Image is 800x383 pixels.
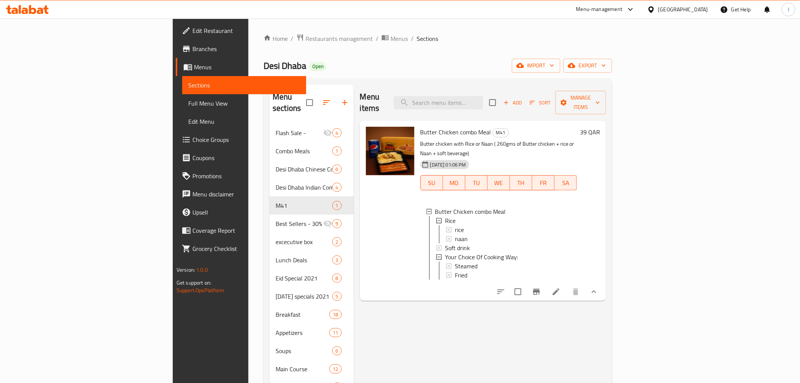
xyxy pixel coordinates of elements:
[420,126,491,138] span: Butter Chicken combo Meal
[176,131,306,149] a: Choice Groups
[589,287,598,296] svg: Show Choices
[333,257,341,264] span: 3
[332,292,342,301] div: items
[332,237,342,246] div: items
[585,283,603,301] button: show more
[333,275,341,282] span: 8
[264,34,612,44] nav: breadcrumb
[569,61,606,70] span: export
[563,59,612,73] button: export
[182,94,306,112] a: Full Menu View
[465,175,488,190] button: TU
[276,310,329,319] span: Breakfast
[176,22,306,40] a: Edit Restaurant
[309,63,327,70] span: Open
[176,167,306,185] a: Promotions
[276,274,332,283] div: Eid Special 2021
[491,177,507,188] span: WE
[276,201,332,210] div: M41
[510,175,532,190] button: TH
[176,58,306,76] a: Menus
[455,225,464,234] span: rice
[501,97,525,109] span: Add item
[176,221,306,240] a: Coverage Report
[420,139,577,158] p: Butter chicken with Rice or Naan ( 260gms of Butter chicken + rice or Naan + soft beverage)
[270,233,353,251] div: excecutive box2
[411,34,414,43] li: /
[276,292,332,301] span: [DATE] specials 2021
[196,265,208,275] span: 1.0.0
[468,177,485,188] span: TU
[330,329,341,336] span: 11
[527,283,546,301] button: Branch-specific-item
[188,99,300,108] span: Full Menu View
[276,165,332,174] div: Desi Dhaba Chinese Combo Meal
[513,177,529,188] span: TH
[333,148,341,155] span: 1
[424,177,440,188] span: SU
[576,5,623,14] div: Menu-management
[192,135,300,144] span: Choice Groups
[276,183,332,192] span: Desi Dhaba Indian Combo Meal
[192,44,300,53] span: Branches
[455,234,468,243] span: naan
[485,95,501,111] span: Select section
[176,240,306,258] a: Grocery Checklist
[270,305,353,324] div: Breakfast18
[194,62,300,72] span: Menus
[177,278,211,288] span: Get support on:
[177,285,225,295] a: Support.OpsPlatform
[332,219,342,228] div: items
[492,283,510,301] button: sort-choices
[182,76,306,94] a: Sections
[580,127,600,137] h6: 39 QAR
[391,34,408,43] span: Menus
[336,93,354,112] button: Add section
[420,175,443,190] button: SU
[192,244,300,253] span: Grocery Checklist
[366,127,414,175] img: Butter Chicken combo Meal
[501,97,525,109] button: Add
[332,274,342,283] div: items
[177,265,195,275] span: Version:
[552,287,561,296] a: Edit menu item
[333,347,341,355] span: 6
[318,93,336,112] span: Sort sections
[276,346,332,355] span: Soups
[270,124,353,142] div: Flash Sale -4
[276,255,332,265] span: Lunch Deals
[270,269,353,287] div: Eid Special 20218
[302,95,318,111] span: Select all sections
[510,284,526,300] span: Select to update
[192,226,300,235] span: Coverage Report
[535,177,552,188] span: FR
[276,128,323,137] span: Flash Sale -
[276,292,332,301] div: Ramadan specials 2021
[192,208,300,217] span: Upsell
[788,5,789,14] span: I
[276,237,332,246] span: excecutive box
[530,98,550,107] span: Sort
[333,184,341,191] span: 4
[332,146,342,156] div: items
[305,34,373,43] span: Restaurants management
[555,91,606,114] button: Manage items
[270,160,353,178] div: Desi Dhaba Chinese Combo Meal6
[567,283,585,301] button: delete
[270,251,353,269] div: Lunch Deals3
[445,243,470,252] span: Soft drink
[276,146,332,156] span: Combo Meals
[270,142,353,160] div: Combo Meals1
[332,165,342,174] div: items
[329,364,341,374] div: items
[435,207,506,216] span: Butter Chicken combo Meal
[330,366,341,373] span: 12
[270,287,353,305] div: [DATE] specials 20215
[333,129,341,137] span: 4
[561,93,600,112] span: Manage items
[270,196,353,215] div: M411
[276,328,329,337] div: Appetizers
